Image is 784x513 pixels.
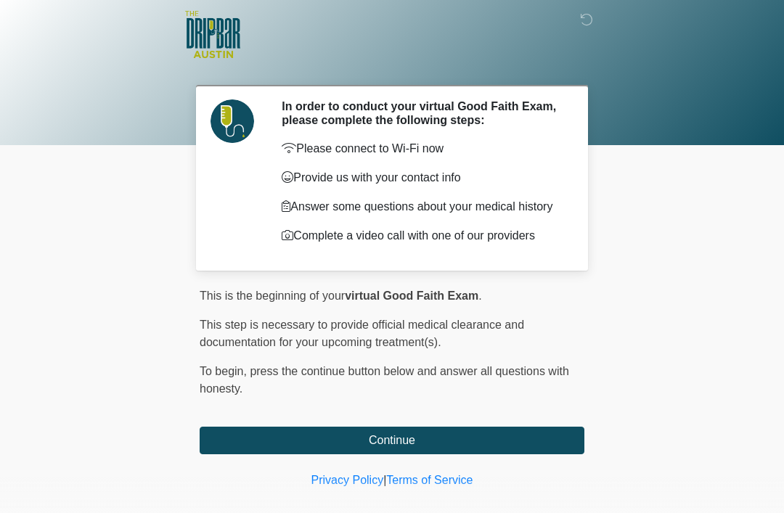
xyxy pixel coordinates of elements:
button: Continue [200,427,584,454]
a: Privacy Policy [311,474,384,486]
span: press the continue button below and answer all questions with honesty. [200,365,569,395]
a: | [383,474,386,486]
span: . [478,290,481,302]
span: To begin, [200,365,250,377]
p: Please connect to Wi-Fi now [282,140,563,157]
h2: In order to conduct your virtual Good Faith Exam, please complete the following steps: [282,99,563,127]
p: Answer some questions about your medical history [282,198,563,216]
p: Complete a video call with one of our providers [282,227,563,245]
strong: virtual Good Faith Exam [345,290,478,302]
img: Agent Avatar [211,99,254,143]
p: Provide us with your contact info [282,169,563,186]
a: Terms of Service [386,474,473,486]
span: This is the beginning of your [200,290,345,302]
img: The DRIPBaR - Austin The Domain Logo [185,11,240,58]
span: This step is necessary to provide official medical clearance and documentation for your upcoming ... [200,319,524,348]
